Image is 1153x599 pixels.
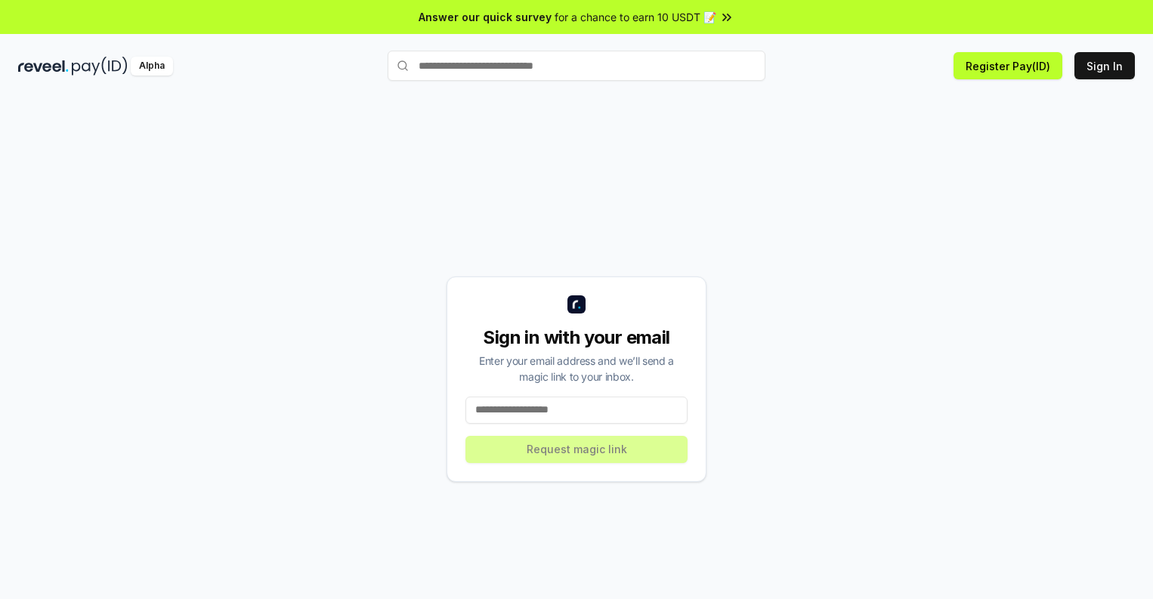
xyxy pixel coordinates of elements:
img: logo_small [567,295,586,313]
div: Enter your email address and we’ll send a magic link to your inbox. [465,353,688,384]
button: Sign In [1074,52,1135,79]
img: reveel_dark [18,57,69,76]
div: Sign in with your email [465,326,688,350]
button: Register Pay(ID) [954,52,1062,79]
img: pay_id [72,57,128,76]
div: Alpha [131,57,173,76]
span: for a chance to earn 10 USDT 📝 [555,9,716,25]
span: Answer our quick survey [419,9,552,25]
